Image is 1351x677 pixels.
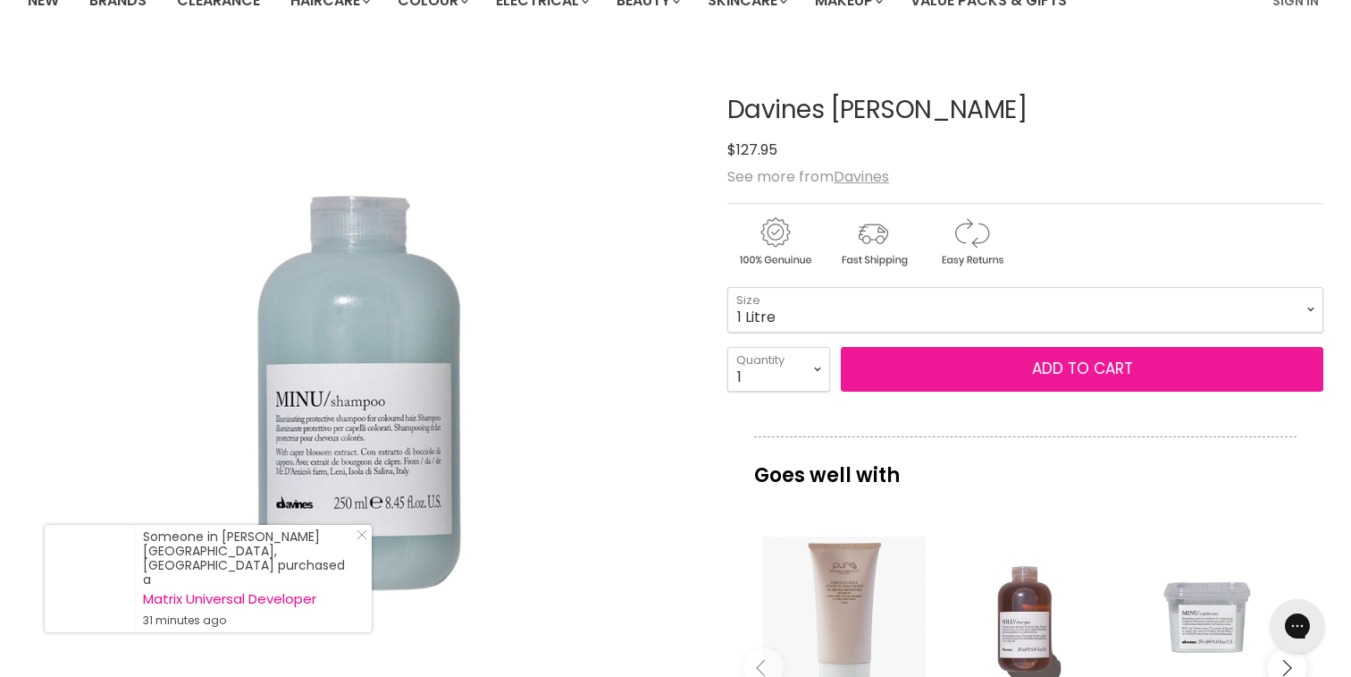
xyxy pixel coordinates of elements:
a: Visit product page [45,525,134,632]
a: Close Notification [349,529,367,547]
span: See more from [727,166,889,187]
iframe: Gorgias live chat messenger [1262,593,1333,659]
h1: Davines [PERSON_NAME] [727,97,1323,124]
div: Someone in [PERSON_NAME][GEOGRAPHIC_DATA], [GEOGRAPHIC_DATA] purchased a [143,529,354,628]
select: Quantity [727,347,830,392]
svg: Close Icon [357,529,367,540]
a: Davines [834,166,889,187]
button: Add to cart [841,347,1323,392]
img: returns.gif [924,215,1019,269]
span: $127.95 [727,140,777,160]
small: 31 minutes ago [143,614,354,628]
img: shipping.gif [826,215,920,269]
img: genuine.gif [727,215,822,269]
a: Matrix Universal Developer [143,592,354,606]
p: Goes well with [754,436,1296,495]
